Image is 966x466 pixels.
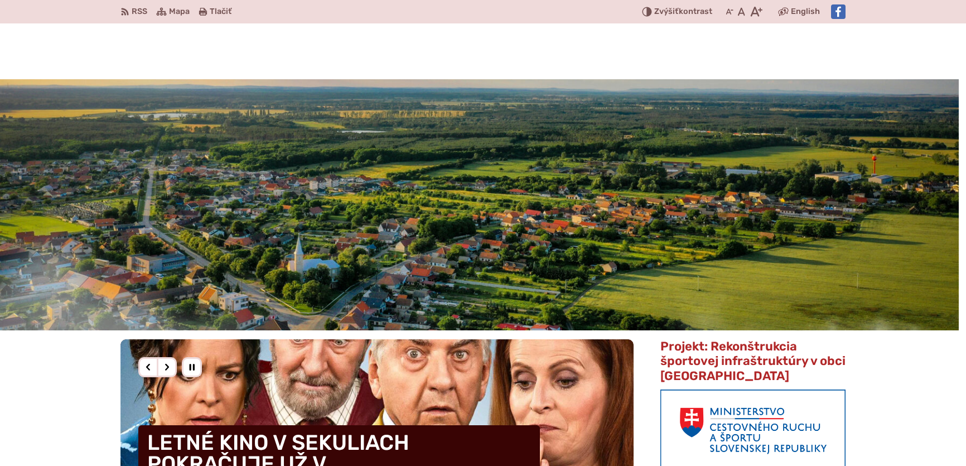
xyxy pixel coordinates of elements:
div: Predošlý slajd [138,357,158,377]
span: Tlačiť [210,7,231,17]
a: English [789,5,822,18]
span: Mapa [169,5,190,18]
span: Zvýšiť [654,7,679,16]
div: Nasledujúci slajd [157,357,177,377]
div: Pozastaviť pohyb slajdera [182,357,202,377]
span: English [791,5,820,18]
span: Projekt: Rekonštrukcia športovej infraštruktúry v obci [GEOGRAPHIC_DATA] [660,339,846,383]
img: Prejsť na Facebook stránku [831,4,846,19]
span: RSS [132,5,147,18]
span: kontrast [654,7,712,17]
